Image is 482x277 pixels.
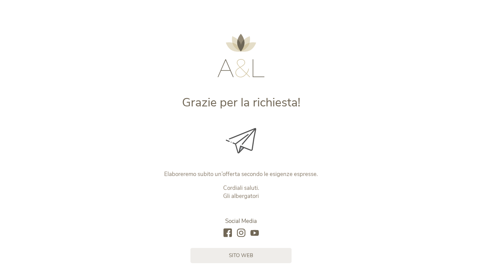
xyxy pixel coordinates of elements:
a: youtube [250,229,259,238]
span: Grazie per la richiesta! [182,94,300,111]
a: sito web [190,248,292,263]
a: instagram [237,229,245,238]
p: Cordiali saluti. Gli albergatori [100,184,382,200]
img: Grazie per la richiesta! [226,128,256,153]
img: AMONTI & LUNARIS Wellnessresort [217,34,265,77]
span: Social Media [225,217,257,225]
span: sito web [229,252,253,259]
a: facebook [223,229,232,238]
p: Elaboreremo subito un’offerta secondo le esigenze espresse. [100,170,382,178]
